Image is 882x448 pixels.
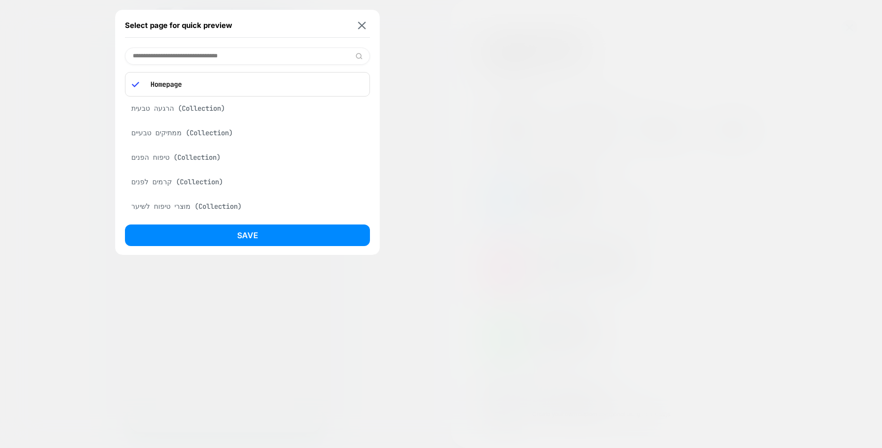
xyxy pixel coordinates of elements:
[125,224,370,246] button: Save
[146,80,363,89] p: Homepage
[132,81,139,88] img: blue checkmark
[125,21,232,30] span: Select page for quick preview
[125,99,370,118] div: הרגעה טבעית (Collection)
[358,22,366,29] img: close
[125,197,370,216] div: מוצרי טיפוח לשיער (Collection)
[125,124,370,142] div: ממתיקים טבעיים (Collection)
[355,52,363,60] img: edit
[125,148,370,167] div: טיפוח הפנים (Collection)
[125,173,370,191] div: קרמים לפנים (Collection)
